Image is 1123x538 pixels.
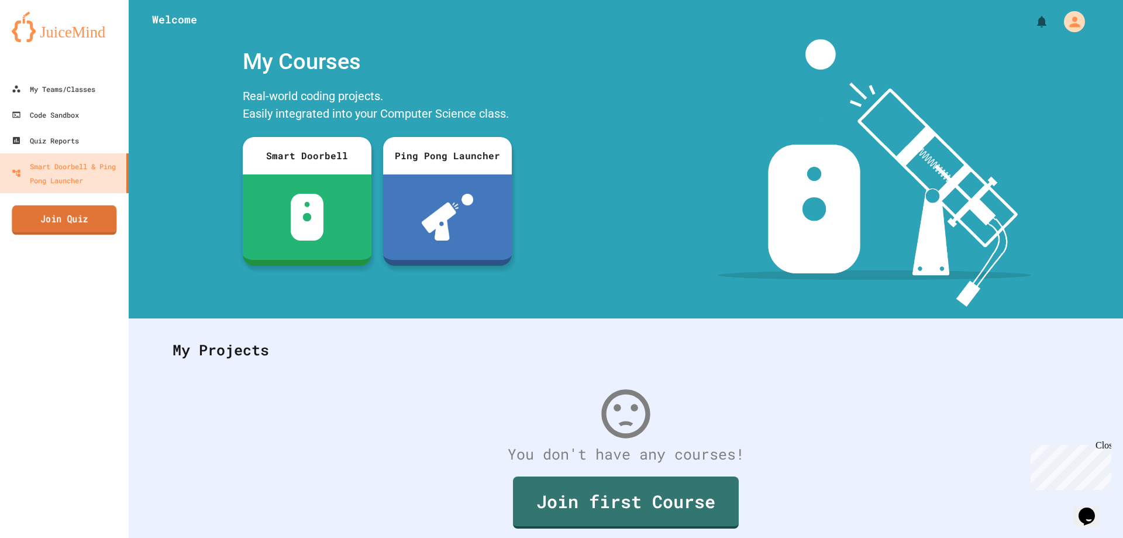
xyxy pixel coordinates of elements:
div: My Teams/Classes [12,82,95,96]
img: ppl-with-ball.png [422,194,474,241]
a: Join first Course [513,477,739,529]
div: My Account [1052,8,1088,35]
div: Real-world coding projects. Easily integrated into your Computer Science class. [237,84,518,128]
img: sdb-white.svg [291,194,324,241]
a: Join Quiz [12,205,116,235]
div: Chat with us now!Close [5,5,81,74]
div: Code Sandbox [12,108,79,122]
img: logo-orange.svg [12,12,117,42]
div: Ping Pong Launcher [383,137,512,174]
div: My Notifications [1013,12,1052,32]
div: My Projects [161,327,1091,373]
div: You don't have any courses! [161,443,1091,465]
div: Smart Doorbell & Ping Pong Launcher [12,159,122,187]
iframe: chat widget [1026,440,1111,490]
img: banner-image-my-projects.png [718,39,1031,307]
div: Quiz Reports [12,133,79,148]
div: Smart Doorbell [243,137,371,174]
iframe: chat widget [1074,491,1111,526]
div: My Courses [237,39,518,84]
